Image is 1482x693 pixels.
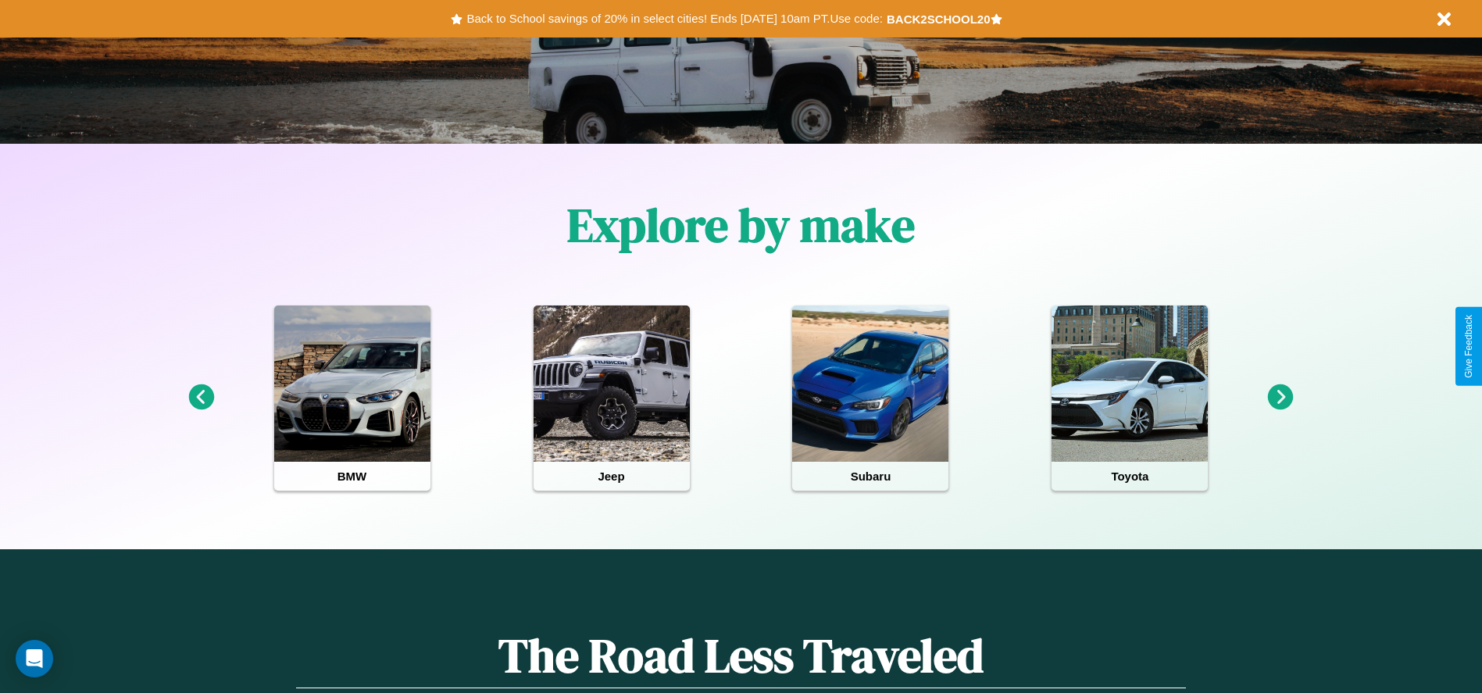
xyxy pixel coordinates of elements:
[792,462,948,491] h4: Subaru
[1463,315,1474,378] div: Give Feedback
[296,623,1185,688] h1: The Road Less Traveled
[887,13,991,26] b: BACK2SCHOOL20
[16,640,53,677] div: Open Intercom Messenger
[1052,462,1208,491] h4: Toyota
[567,193,915,257] h1: Explore by make
[274,462,430,491] h4: BMW
[462,8,886,30] button: Back to School savings of 20% in select cities! Ends [DATE] 10am PT.Use code:
[534,462,690,491] h4: Jeep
